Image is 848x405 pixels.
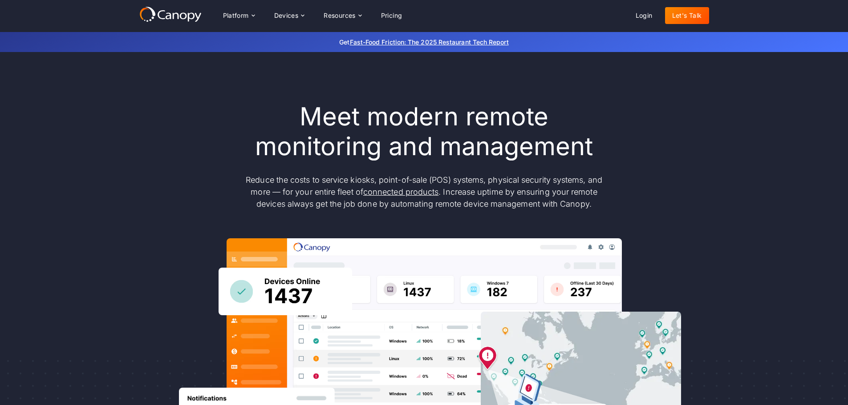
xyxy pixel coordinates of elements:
[629,7,660,24] a: Login
[274,12,299,19] div: Devices
[267,7,312,24] div: Devices
[350,38,509,46] a: Fast-Food Friction: The 2025 Restaurant Tech Report
[363,187,438,196] a: connected products
[219,268,352,315] img: Canopy sees how many devices are online
[237,174,611,210] p: Reduce the costs to service kiosks, point-of-sale (POS) systems, physical security systems, and m...
[316,7,368,24] div: Resources
[324,12,356,19] div: Resources
[665,7,709,24] a: Let's Talk
[237,102,611,161] h1: Meet modern remote monitoring and management
[223,12,249,19] div: Platform
[374,7,410,24] a: Pricing
[216,7,262,24] div: Platform
[206,37,642,47] p: Get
